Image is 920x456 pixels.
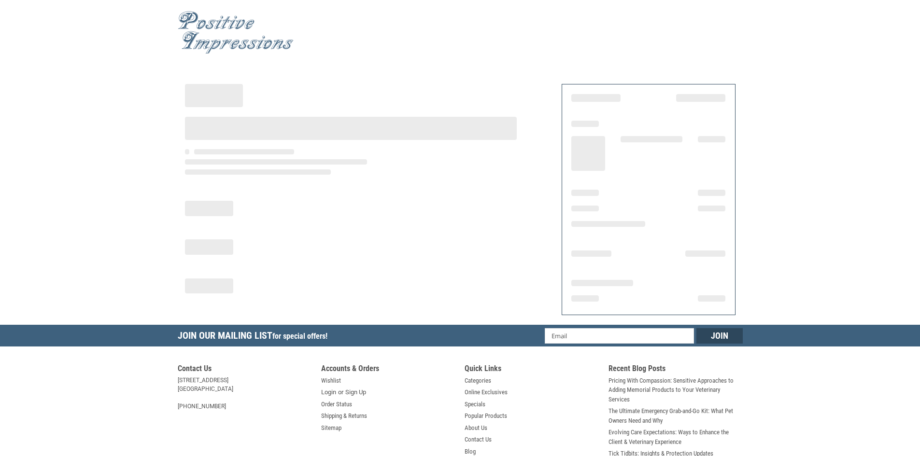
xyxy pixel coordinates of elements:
a: Contact Us [465,435,492,444]
a: Order Status [321,400,352,409]
input: Email [545,328,694,344]
a: Evolving Care Expectations: Ways to Enhance the Client & Veterinary Experience [609,428,743,446]
h5: Contact Us [178,364,312,376]
a: Shipping & Returns [321,411,367,421]
a: Login [321,387,336,397]
img: Positive Impressions [178,11,294,54]
a: Specials [465,400,485,409]
a: Categories [465,376,491,386]
input: Join [696,328,743,344]
h5: Join Our Mailing List [178,325,332,349]
a: Wishlist [321,376,341,386]
span: for special offers! [272,332,327,341]
span: or [332,387,349,397]
a: Pricing With Compassion: Sensitive Approaches to Adding Memorial Products to Your Veterinary Serv... [609,376,743,404]
a: Online Exclusives [465,387,508,397]
address: [STREET_ADDRESS] [GEOGRAPHIC_DATA] [PHONE_NUMBER] [178,376,312,411]
a: Popular Products [465,411,507,421]
a: Sign Up [345,387,366,397]
h5: Accounts & Orders [321,364,455,376]
a: The Ultimate Emergency Grab-and-Go Kit: What Pet Owners Need and Why [609,406,743,425]
a: About Us [465,423,487,433]
h5: Quick Links [465,364,599,376]
h5: Recent Blog Posts [609,364,743,376]
a: Sitemap [321,423,341,433]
